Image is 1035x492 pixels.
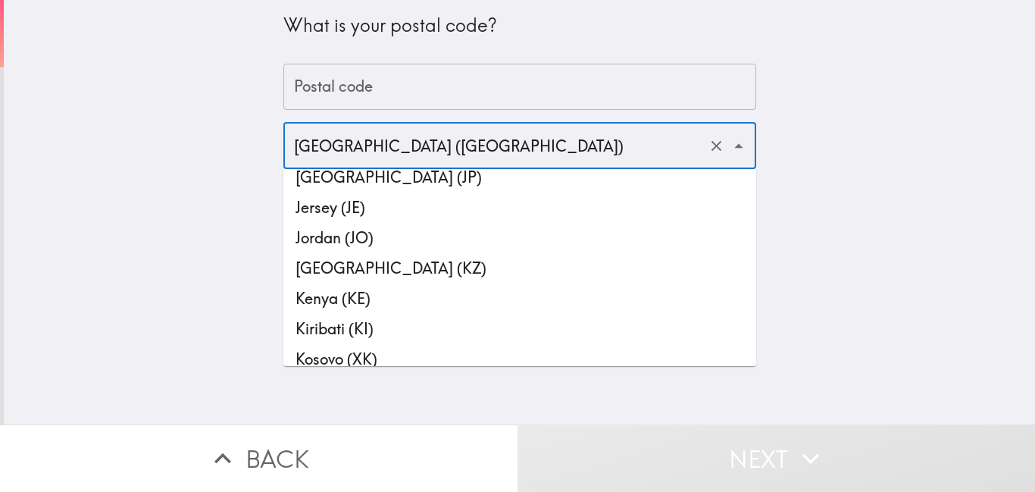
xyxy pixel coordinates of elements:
[283,13,756,39] div: What is your postal code?
[283,314,756,344] li: Kiribati (KI)
[283,253,756,284] li: [GEOGRAPHIC_DATA] (KZ)
[283,284,756,314] li: Kenya (KE)
[727,134,750,158] button: Close
[283,193,756,223] li: Jersey (JE)
[283,162,756,193] li: [GEOGRAPHIC_DATA] (JP)
[517,425,1035,492] button: Next
[283,344,756,374] li: Kosovo (XK)
[283,223,756,253] li: Jordan (JO)
[705,134,728,158] button: Clear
